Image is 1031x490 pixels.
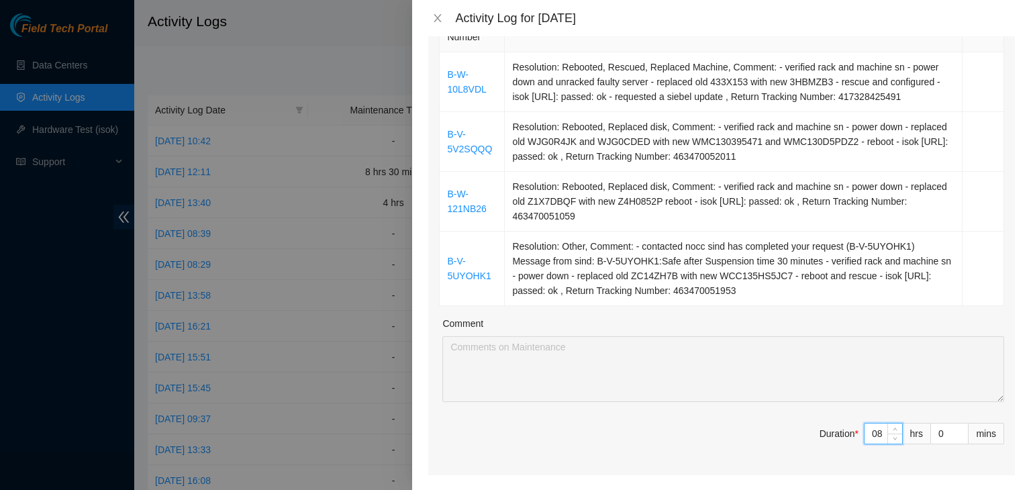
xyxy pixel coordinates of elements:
[891,435,899,443] span: down
[891,425,899,433] span: up
[887,434,902,444] span: Decrease Value
[903,423,931,444] div: hrs
[447,256,491,281] a: B-V-5UYOHK1
[505,172,963,232] td: Resolution: Rebooted, Replaced disk, Comment: - verified rack and machine sn - power down - repla...
[432,13,443,23] span: close
[455,11,1015,26] div: Activity Log for [DATE]
[969,423,1004,444] div: mins
[505,232,963,306] td: Resolution: Other, Comment: - contacted nocc sind has completed your request (B-V-5UYOHK1) Messag...
[505,112,963,172] td: Resolution: Rebooted, Replaced disk, Comment: - verified rack and machine sn - power down - repla...
[820,426,858,441] div: Duration
[428,12,447,25] button: Close
[447,69,486,95] a: B-W-10L8VDL
[447,189,486,214] a: B-W-121NB26
[442,316,483,331] label: Comment
[442,336,1004,402] textarea: Comment
[447,129,492,154] a: B-V-5V2SQQQ
[505,52,963,112] td: Resolution: Rebooted, Rescued, Replaced Machine, Comment: - verified rack and machine sn - power ...
[887,424,902,434] span: Increase Value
